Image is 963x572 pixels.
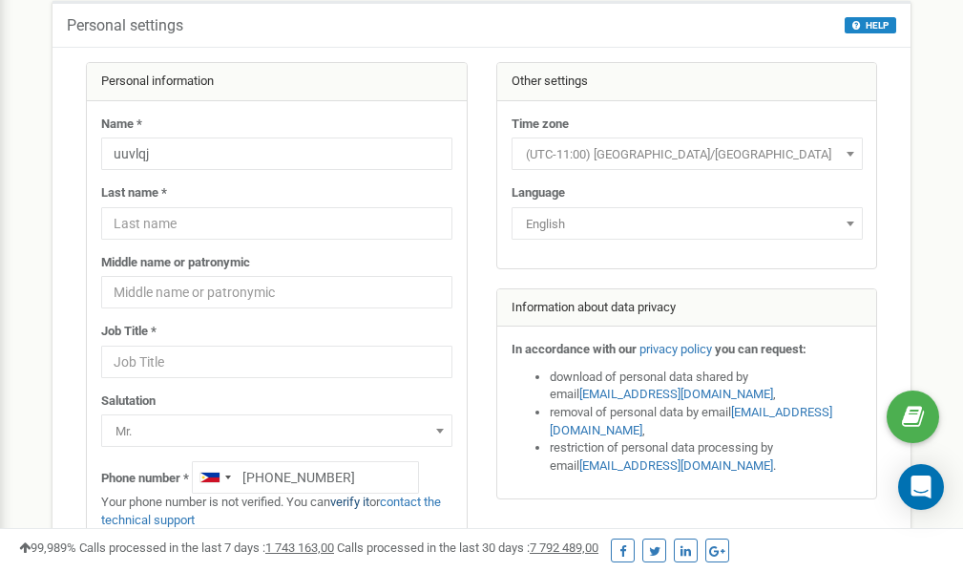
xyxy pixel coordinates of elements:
[101,138,452,170] input: Name
[898,464,944,510] div: Open Intercom Messenger
[193,462,237,493] div: Telephone country code
[530,540,598,555] u: 7 792 489,00
[518,211,856,238] span: English
[101,392,156,411] label: Salutation
[337,540,598,555] span: Calls processed in the last 30 days :
[19,540,76,555] span: 99,989%
[550,369,863,404] li: download of personal data shared by email ,
[101,276,452,308] input: Middle name or patronymic
[265,540,334,555] u: 1 743 163,00
[497,63,877,101] div: Other settings
[101,494,452,529] p: Your phone number is not verified. You can or
[512,207,863,240] span: English
[512,184,565,202] label: Language
[192,461,419,494] input: +1-800-555-55-55
[101,116,142,134] label: Name *
[101,470,189,488] label: Phone number *
[715,342,806,356] strong: you can request:
[550,404,863,439] li: removal of personal data by email ,
[518,141,856,168] span: (UTC-11:00) Pacific/Midway
[639,342,712,356] a: privacy policy
[101,414,452,447] span: Mr.
[550,439,863,475] li: restriction of personal data processing by email .
[101,184,167,202] label: Last name *
[512,116,569,134] label: Time zone
[512,342,637,356] strong: In accordance with our
[845,17,896,33] button: HELP
[87,63,467,101] div: Personal information
[101,495,441,527] a: contact the technical support
[512,138,863,170] span: (UTC-11:00) Pacific/Midway
[108,418,446,445] span: Mr.
[550,405,832,437] a: [EMAIL_ADDRESS][DOMAIN_NAME]
[101,323,157,341] label: Job Title *
[101,346,452,378] input: Job Title
[101,207,452,240] input: Last name
[79,540,334,555] span: Calls processed in the last 7 days :
[101,254,250,272] label: Middle name or patronymic
[579,387,773,401] a: [EMAIL_ADDRESS][DOMAIN_NAME]
[579,458,773,473] a: [EMAIL_ADDRESS][DOMAIN_NAME]
[330,495,369,509] a: verify it
[67,17,183,34] h5: Personal settings
[497,289,877,328] div: Information about data privacy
